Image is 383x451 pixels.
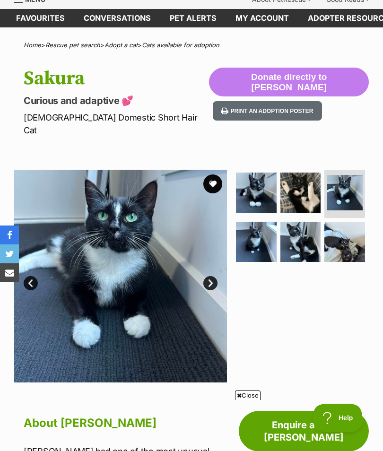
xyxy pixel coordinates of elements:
a: Next [203,276,218,290]
a: conversations [74,9,160,27]
button: Print an adoption poster [213,101,322,121]
a: Adopt a cat [104,41,138,49]
button: Donate directly to [PERSON_NAME] [209,68,369,97]
h1: Sakura [24,68,209,89]
button: favourite [203,174,222,193]
img: Photo of Sakura [236,222,277,262]
img: Photo of Sakura [14,170,227,382]
a: My account [226,9,298,27]
img: Photo of Sakura [324,222,365,262]
span: Close [235,390,261,400]
a: Cats available for adoption [142,41,219,49]
a: Favourites [7,9,74,27]
img: Photo of Sakura [280,173,321,213]
iframe: Advertisement [19,404,364,446]
iframe: Help Scout Beacon - Open [313,404,364,432]
a: Prev [24,276,38,290]
p: [DEMOGRAPHIC_DATA] Domestic Short Hair Cat [24,111,209,137]
a: Pet alerts [160,9,226,27]
img: Photo of Sakura [327,175,363,211]
a: Home [24,41,41,49]
p: Curious and adaptive 💕 [24,94,209,107]
img: Photo of Sakura [280,222,321,262]
img: Photo of Sakura [236,173,277,213]
a: Rescue pet search [45,41,100,49]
